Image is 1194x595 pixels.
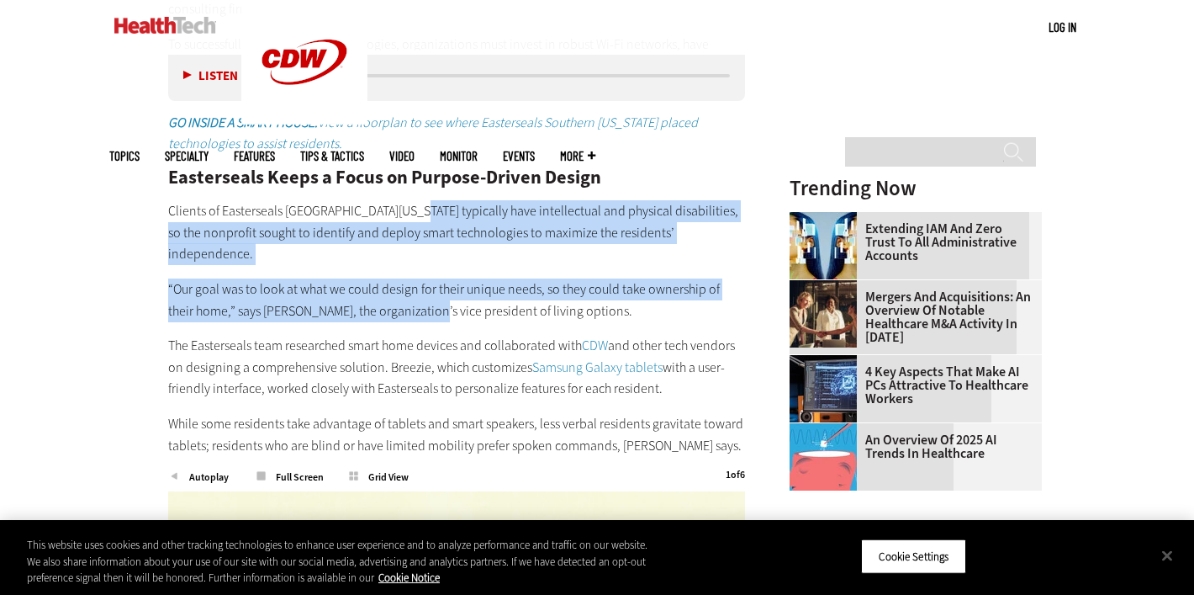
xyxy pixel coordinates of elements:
[165,150,209,162] span: Specialty
[790,423,865,437] a: illustration of computer chip being put inside head with waves
[114,17,216,34] img: Home
[726,470,745,480] div: of
[234,150,275,162] a: Features
[1149,537,1186,574] button: Close
[1049,19,1076,36] div: User menu
[740,468,745,481] span: 6
[790,433,1032,460] a: An Overview of 2025 AI Trends in Healthcare
[1049,19,1076,35] a: Log in
[378,571,440,585] a: More information about your privacy
[389,150,415,162] a: Video
[790,222,1032,263] a: Extending IAM and Zero Trust to All Administrative Accounts
[168,413,745,456] p: While some residents take advantage of tablets and smart speakers, less verbal residents gravitat...
[168,335,745,400] p: The Easterseals team researched smart home devices and collaborated with and other tech vendors o...
[790,280,857,348] img: business leaders shake hands in conference room
[168,472,252,482] span: Autoplay
[255,472,345,482] span: Full Screen
[790,212,857,279] img: abstract image of woman with pixelated face
[168,279,745,321] p: “Our goal was to look at what we could design for their unique needs, so they could take ownershi...
[440,150,478,162] a: MonITor
[347,472,431,482] span: Grid View
[790,178,1042,199] h3: Trending Now
[790,365,1032,406] a: 4 Key Aspects That Make AI PCs Attractive to Healthcare Workers
[726,468,731,481] span: 1
[790,280,865,294] a: business leaders shake hands in conference room
[300,150,364,162] a: Tips & Tactics
[27,537,657,587] div: This website uses cookies and other tracking technologies to enhance user experience and to analy...
[168,168,745,187] h2: Easterseals Keeps a Focus on Purpose-Driven Design
[582,337,608,354] a: CDW
[532,359,663,376] a: Samsung Galaxy tablets
[168,200,745,265] p: Clients of Easterseals [GEOGRAPHIC_DATA][US_STATE] typically have intellectual and physical disab...
[241,111,367,129] a: CDW
[790,423,857,491] img: illustration of computer chip being put inside head with waves
[503,150,535,162] a: Events
[790,290,1032,344] a: Mergers and Acquisitions: An Overview of Notable Healthcare M&A Activity in [DATE]
[790,355,865,369] a: Desktop monitor with brain AI concept
[790,355,857,422] img: Desktop monitor with brain AI concept
[861,539,966,574] button: Cookie Settings
[790,212,865,226] a: abstract image of woman with pixelated face
[560,150,595,162] span: More
[109,150,140,162] span: Topics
